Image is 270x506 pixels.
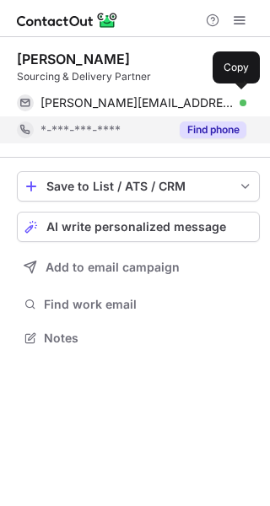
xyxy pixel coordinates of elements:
span: Notes [44,331,253,346]
span: [PERSON_NAME][EMAIL_ADDRESS][DOMAIN_NAME] [40,95,234,110]
button: save-profile-one-click [17,171,260,202]
div: Save to List / ATS / CRM [46,180,230,193]
span: Add to email campaign [46,261,180,274]
span: Find work email [44,297,253,312]
button: Find work email [17,293,260,316]
img: ContactOut v5.3.10 [17,10,118,30]
div: [PERSON_NAME] [17,51,130,67]
div: Sourcing & Delivery Partner [17,69,260,84]
button: Reveal Button [180,121,246,138]
button: Notes [17,326,260,350]
button: Add to email campaign [17,252,260,283]
span: AI write personalized message [46,220,226,234]
button: AI write personalized message [17,212,260,242]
